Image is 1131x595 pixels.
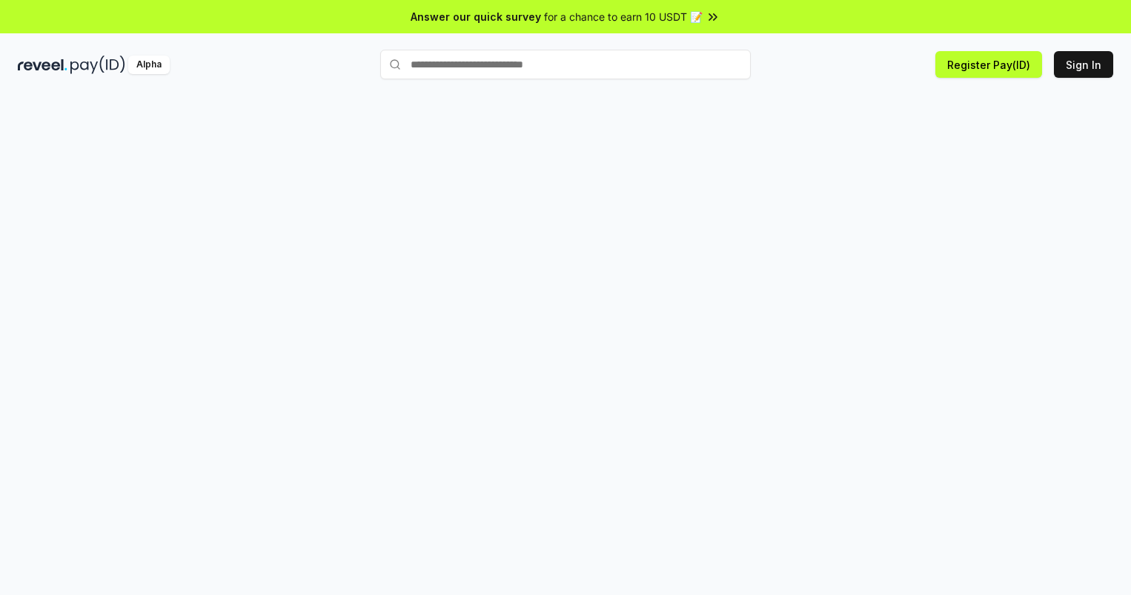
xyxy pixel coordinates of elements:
[128,56,170,74] div: Alpha
[1054,51,1113,78] button: Sign In
[70,56,125,74] img: pay_id
[411,9,541,24] span: Answer our quick survey
[544,9,703,24] span: for a chance to earn 10 USDT 📝
[935,51,1042,78] button: Register Pay(ID)
[18,56,67,74] img: reveel_dark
